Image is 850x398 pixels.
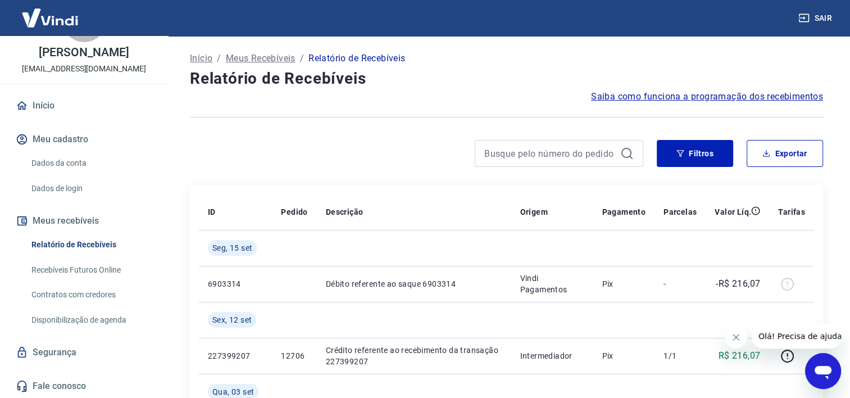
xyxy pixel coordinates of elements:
[22,63,146,75] p: [EMAIL_ADDRESS][DOMAIN_NAME]
[13,340,154,365] a: Segurança
[27,233,154,256] a: Relatório de Recebíveis
[719,349,761,363] p: R$ 216,07
[13,209,154,233] button: Meus recebíveis
[663,206,697,218] p: Parcelas
[13,93,154,118] a: Início
[27,283,154,306] a: Contratos com credores
[716,277,760,291] p: -R$ 216,07
[208,350,263,361] p: 227399207
[657,140,733,167] button: Filtros
[212,386,254,397] span: Qua, 03 set
[13,1,87,35] img: Vindi
[217,52,221,65] p: /
[484,145,616,162] input: Busque pelo número do pedido
[208,206,216,218] p: ID
[27,259,154,282] a: Recebíveis Futuros Online
[602,278,646,290] p: Pix
[326,206,363,218] p: Descrição
[602,350,646,361] p: Pix
[725,326,747,349] iframe: Fechar mensagem
[27,177,154,200] a: Dados de login
[520,273,584,295] p: Vindi Pagamentos
[796,8,837,29] button: Sair
[778,206,805,218] p: Tarifas
[27,309,154,332] a: Disponibilização de agenda
[591,90,823,103] a: Saiba como funciona a programação dos recebimentos
[226,52,296,65] a: Meus Recebíveis
[13,127,154,152] button: Meu cadastro
[281,206,307,218] p: Pedido
[212,242,252,254] span: Seg, 15 set
[190,67,823,90] h4: Relatório de Recebíveis
[520,350,584,361] p: Intermediador
[190,52,212,65] a: Início
[663,350,697,361] p: 1/1
[602,206,646,218] p: Pagamento
[281,350,307,361] p: 12706
[39,47,129,58] p: [PERSON_NAME]
[7,8,94,17] span: Olá! Precisa de ajuda?
[308,52,405,65] p: Relatório de Recebíveis
[300,52,304,65] p: /
[715,206,751,218] p: Valor Líq.
[208,278,263,290] p: 6903314
[326,345,502,367] p: Crédito referente ao recebimento da transação 227399207
[212,314,252,325] span: Sex, 12 set
[663,278,697,290] p: -
[520,206,547,218] p: Origem
[752,324,841,349] iframe: Mensagem da empresa
[805,353,841,389] iframe: Botão para abrir a janela de mensagens
[27,152,154,175] a: Dados da conta
[326,278,502,290] p: Débito referente ao saque 6903314
[747,140,823,167] button: Exportar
